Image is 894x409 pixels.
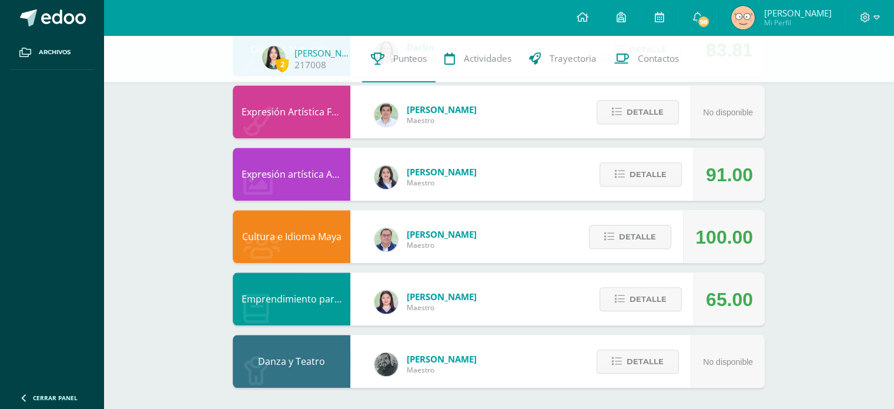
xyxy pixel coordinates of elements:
[600,287,682,311] button: Detalle
[731,6,755,29] img: 534664ee60f520b42d8813f001d89cd9.png
[233,85,350,138] div: Expresión Artística FORMACIÓN MUSICAL
[233,148,350,201] div: Expresión artística ARTES PLÁSTICAS
[374,103,398,127] img: 8e3dba6cfc057293c5db5c78f6d0205d.png
[436,35,520,82] a: Actividades
[697,15,710,28] span: 98
[276,57,289,72] span: 2
[764,7,831,19] span: [PERSON_NAME]
[464,52,511,65] span: Actividades
[597,350,679,374] button: Detalle
[600,162,682,187] button: Detalle
[407,302,477,312] span: Maestro
[374,290,398,314] img: a452c7054714546f759a1a740f2e8572.png
[706,148,753,201] div: 91.00
[407,104,477,115] span: [PERSON_NAME]
[407,291,477,302] span: [PERSON_NAME]
[262,46,286,69] img: 8c1a34b3b9342903322ec75c6fc362cc.png
[407,353,477,365] span: [PERSON_NAME]
[407,115,477,125] span: Maestro
[294,47,353,59] a: [PERSON_NAME]
[627,101,664,123] span: Detalle
[233,210,350,263] div: Cultura e Idioma Maya
[589,225,671,249] button: Detalle
[619,226,656,248] span: Detalle
[393,52,427,65] span: Punteos
[294,59,326,71] a: 217008
[627,351,664,373] span: Detalle
[39,48,71,57] span: Archivos
[233,272,350,325] div: Emprendimiento para la Productividad
[374,353,398,376] img: 8ba24283638e9cc0823fe7e8b79ee805.png
[706,273,753,326] div: 65.00
[362,35,436,82] a: Punteos
[703,108,753,117] span: No disponible
[638,52,679,65] span: Contactos
[374,165,398,189] img: 4a4aaf78db504b0aa81c9e1154a6f8e5.png
[703,357,753,367] span: No disponible
[695,211,753,264] div: 100.00
[630,164,667,185] span: Detalle
[597,100,679,124] button: Detalle
[407,178,477,188] span: Maestro
[630,288,667,310] span: Detalle
[374,228,398,251] img: c1c1b07ef08c5b34f56a5eb7b3c08b85.png
[764,18,831,28] span: Mi Perfil
[9,35,94,70] a: Archivos
[407,166,477,178] span: [PERSON_NAME]
[407,228,477,240] span: [PERSON_NAME]
[407,240,477,250] span: Maestro
[550,52,597,65] span: Trayectoria
[520,35,605,82] a: Trayectoria
[605,35,688,82] a: Contactos
[407,365,477,375] span: Maestro
[33,394,78,402] span: Cerrar panel
[233,335,350,388] div: Danza y Teatro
